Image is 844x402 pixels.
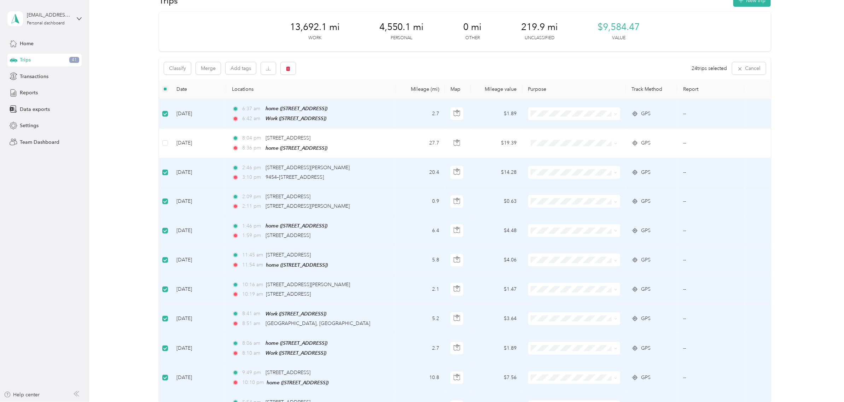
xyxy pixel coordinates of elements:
iframe: Everlance-gr Chat Button Frame [804,362,844,402]
span: [STREET_ADDRESS] [266,194,310,200]
td: $3.64 [471,304,522,333]
span: Reports [20,89,38,96]
span: 10:16 am [242,281,263,289]
span: Transactions [20,73,48,80]
span: 6:42 am [242,115,262,123]
td: [DATE] [171,216,226,246]
span: GPS [641,256,651,264]
span: Team Dashboard [20,138,59,146]
span: Settings [20,122,39,129]
td: [DATE] [171,304,226,333]
span: 1:59 pm [242,232,262,240]
th: Mileage value [471,79,522,99]
td: -- [677,129,745,158]
span: Work ([STREET_ADDRESS]) [266,350,326,356]
td: 5.8 [396,246,445,275]
span: 9454–[STREET_ADDRESS] [266,174,324,180]
span: GPS [641,315,651,323]
span: [GEOGRAPHIC_DATA], [GEOGRAPHIC_DATA] [266,320,370,326]
span: home ([STREET_ADDRESS]) [266,145,327,151]
span: 2:11 pm [242,202,262,210]
span: GPS [641,110,651,118]
td: -- [677,333,745,363]
span: 6:37 am [242,105,262,113]
span: 9:49 pm [242,369,262,377]
td: [DATE] [171,333,226,363]
span: 8:41 am [242,310,262,318]
div: Personal dashboard [27,21,65,25]
td: 2.1 [396,275,445,304]
td: [DATE] [171,187,226,216]
td: [DATE] [171,246,226,275]
span: GPS [641,197,651,205]
span: home ([STREET_ADDRESS]) [266,340,327,346]
span: $9,584.47 [598,22,640,33]
td: -- [677,246,745,275]
th: Purpose [523,79,626,99]
span: 10:10 pm [242,379,264,386]
td: $7.56 [471,363,522,392]
span: Home [20,40,34,47]
span: 41 [69,57,79,63]
button: Merge [196,62,221,75]
span: 8:10 am [242,349,262,357]
span: Trips [20,56,31,64]
span: GPS [641,139,651,147]
td: [DATE] [171,129,226,158]
span: GPS [641,169,651,176]
span: [STREET_ADDRESS][PERSON_NAME] [266,165,350,171]
th: Track Method [626,79,677,99]
span: 13,692.1 mi [290,22,340,33]
td: 10.8 [396,363,445,392]
td: 6.4 [396,216,445,246]
button: Help center [4,391,40,398]
th: Report [677,79,745,99]
span: home ([STREET_ADDRESS]) [266,223,327,229]
span: home ([STREET_ADDRESS]) [266,106,327,111]
span: home ([STREET_ADDRESS]) [266,262,328,268]
span: 11:54 am [242,261,263,269]
td: 0.9 [396,187,445,216]
td: -- [677,99,745,129]
span: 4,550.1 mi [379,22,424,33]
span: GPS [641,227,651,235]
p: Value [612,35,625,41]
span: [STREET_ADDRESS] [266,291,311,297]
th: Locations [226,79,396,99]
span: 0 mi [464,22,482,33]
td: $14.28 [471,158,522,187]
td: $4.06 [471,246,522,275]
span: [STREET_ADDRESS][PERSON_NAME] [266,282,350,288]
p: Other [465,35,480,41]
td: 5.2 [396,304,445,333]
p: Work [308,35,321,41]
td: -- [677,216,745,246]
td: -- [677,158,745,187]
td: $1.89 [471,333,522,363]
span: 8:04 pm [242,134,262,142]
span: 24 trips selected [692,65,727,72]
p: Unclassified [525,35,555,41]
span: GPS [641,374,651,382]
span: 1:46 pm [242,222,262,230]
span: 8:36 pm [242,144,262,152]
td: $4.48 [471,216,522,246]
td: $0.63 [471,187,522,216]
span: 11:45 am [242,251,263,259]
td: -- [677,304,745,333]
span: 2:09 pm [242,193,262,201]
span: Work ([STREET_ADDRESS]) [266,116,326,121]
span: [STREET_ADDRESS] [266,135,310,141]
span: GPS [641,344,651,352]
th: Map [445,79,471,99]
td: 2.7 [396,99,445,129]
p: Personal [391,35,413,41]
td: -- [677,187,745,216]
td: [DATE] [171,158,226,187]
span: Data exports [20,106,50,113]
td: -- [677,363,745,392]
div: [EMAIL_ADDRESS][DOMAIN_NAME] [27,11,71,19]
td: 27.7 [396,129,445,158]
span: home ([STREET_ADDRESS]) [267,380,329,385]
